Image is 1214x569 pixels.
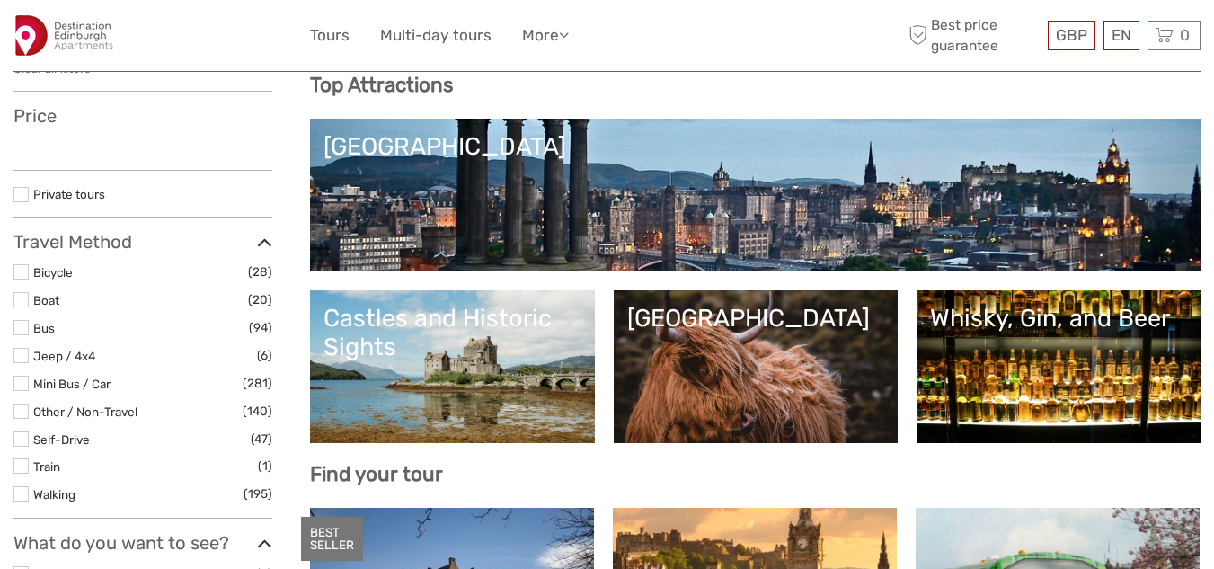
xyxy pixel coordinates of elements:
[249,317,272,338] span: (94)
[13,105,272,127] h3: Price
[1103,21,1139,50] div: EN
[33,459,60,474] a: Train
[1177,26,1192,44] span: 0
[33,349,95,363] a: Jeep / 4x4
[323,132,1187,161] div: [GEOGRAPHIC_DATA]
[13,231,272,253] h3: Travel Method
[522,22,569,49] a: More
[243,401,272,422] span: (140)
[33,321,55,335] a: Bus
[33,432,90,447] a: Self-Drive
[251,429,272,449] span: (47)
[323,304,580,362] div: Castles and Historic Sights
[244,484,272,504] span: (195)
[323,132,1187,258] a: [GEOGRAPHIC_DATA]
[243,373,272,394] span: (281)
[930,304,1187,430] a: Whisky, Gin, and Beer
[33,293,59,307] a: Boat
[930,304,1187,333] div: Whisky, Gin, and Beer
[33,377,111,391] a: Mini Bus / Car
[627,304,884,430] a: [GEOGRAPHIC_DATA]
[904,15,1043,55] span: Best price guarantee
[1056,26,1087,44] span: GBP
[248,262,272,282] span: (28)
[33,187,105,201] a: Private tours
[33,265,73,280] a: Bicycle
[33,487,75,502] a: Walking
[380,22,492,49] a: Multi-day tours
[257,345,272,366] span: (6)
[301,517,363,562] div: BEST SELLER
[323,304,580,430] a: Castles and Historic Sights
[627,304,884,333] div: [GEOGRAPHIC_DATA]
[310,22,350,49] a: Tours
[310,462,443,486] b: Find your tour
[310,73,453,97] b: Top Attractions
[13,13,116,58] img: 2975-d8c356c1-1139-4765-9adb-83c46dbfa04d_logo_small.jpg
[13,532,272,554] h3: What do you want to see?
[33,405,137,419] a: Other / Non-Travel
[248,289,272,310] span: (20)
[258,456,272,476] span: (1)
